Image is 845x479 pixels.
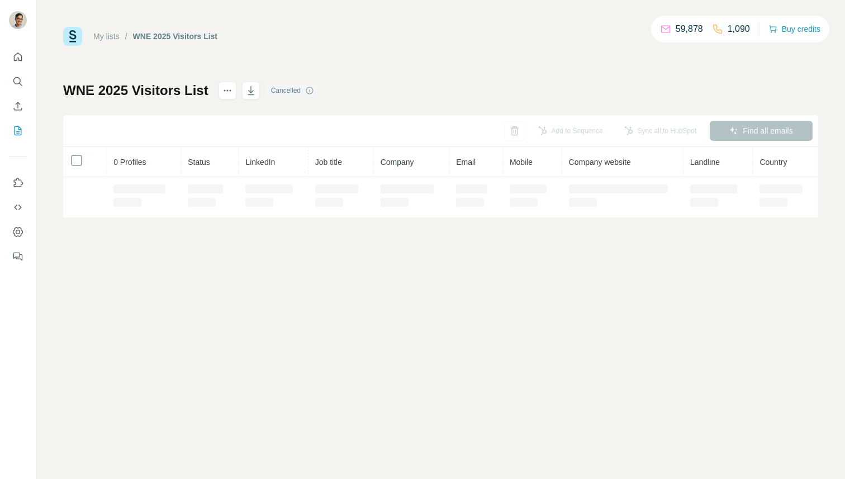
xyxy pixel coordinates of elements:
[9,11,27,29] img: Avatar
[9,96,27,116] button: Enrich CSV
[690,158,720,167] span: Landline
[9,173,27,193] button: Use Surfe on LinkedIn
[456,158,476,167] span: Email
[315,158,342,167] span: Job title
[759,158,787,167] span: Country
[113,158,146,167] span: 0 Profiles
[9,121,27,141] button: My lists
[268,84,317,97] div: Cancelled
[133,31,217,42] div: WNE 2025 Visitors List
[188,158,210,167] span: Status
[125,31,127,42] li: /
[63,82,208,99] h1: WNE 2025 Visitors List
[381,158,414,167] span: Company
[9,47,27,67] button: Quick start
[9,197,27,217] button: Use Surfe API
[9,246,27,267] button: Feedback
[676,22,703,36] p: 59,878
[728,22,750,36] p: 1,090
[510,158,533,167] span: Mobile
[63,27,82,46] img: Surfe Logo
[569,158,631,167] span: Company website
[219,82,236,99] button: actions
[9,72,27,92] button: Search
[9,222,27,242] button: Dashboard
[768,21,820,37] button: Buy credits
[93,32,120,41] a: My lists
[245,158,275,167] span: LinkedIn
